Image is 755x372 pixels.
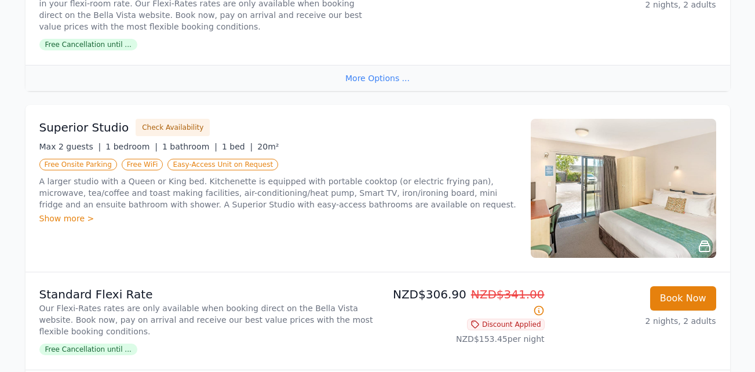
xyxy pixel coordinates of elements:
h3: Superior Studio [39,119,129,136]
p: NZD$306.90 [382,286,545,319]
span: Free Cancellation until ... [39,344,137,355]
p: NZD$153.45 per night [382,333,545,345]
span: 1 bed | [222,142,253,151]
span: Discount Applied [467,319,545,330]
span: Easy-Access Unit on Request [167,159,278,170]
p: 2 nights, 2 adults [554,315,716,327]
button: Check Availability [136,119,210,136]
p: A larger studio with a Queen or King bed. Kitchenette is equipped with portable cooktop (or elect... [39,176,517,210]
div: More Options ... [25,65,730,91]
span: Free Onsite Parking [39,159,117,170]
span: Free Cancellation until ... [39,39,137,50]
span: 1 bathroom | [162,142,217,151]
div: Show more > [39,213,517,224]
span: 1 bedroom | [105,142,158,151]
p: Standard Flexi Rate [39,286,373,302]
p: Our Flexi-Rates rates are only available when booking direct on the Bella Vista website. Book now... [39,302,373,337]
span: Free WiFi [122,159,163,170]
span: NZD$341.00 [471,287,545,301]
span: Max 2 guests | [39,142,101,151]
span: 20m² [257,142,279,151]
button: Book Now [650,286,716,311]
